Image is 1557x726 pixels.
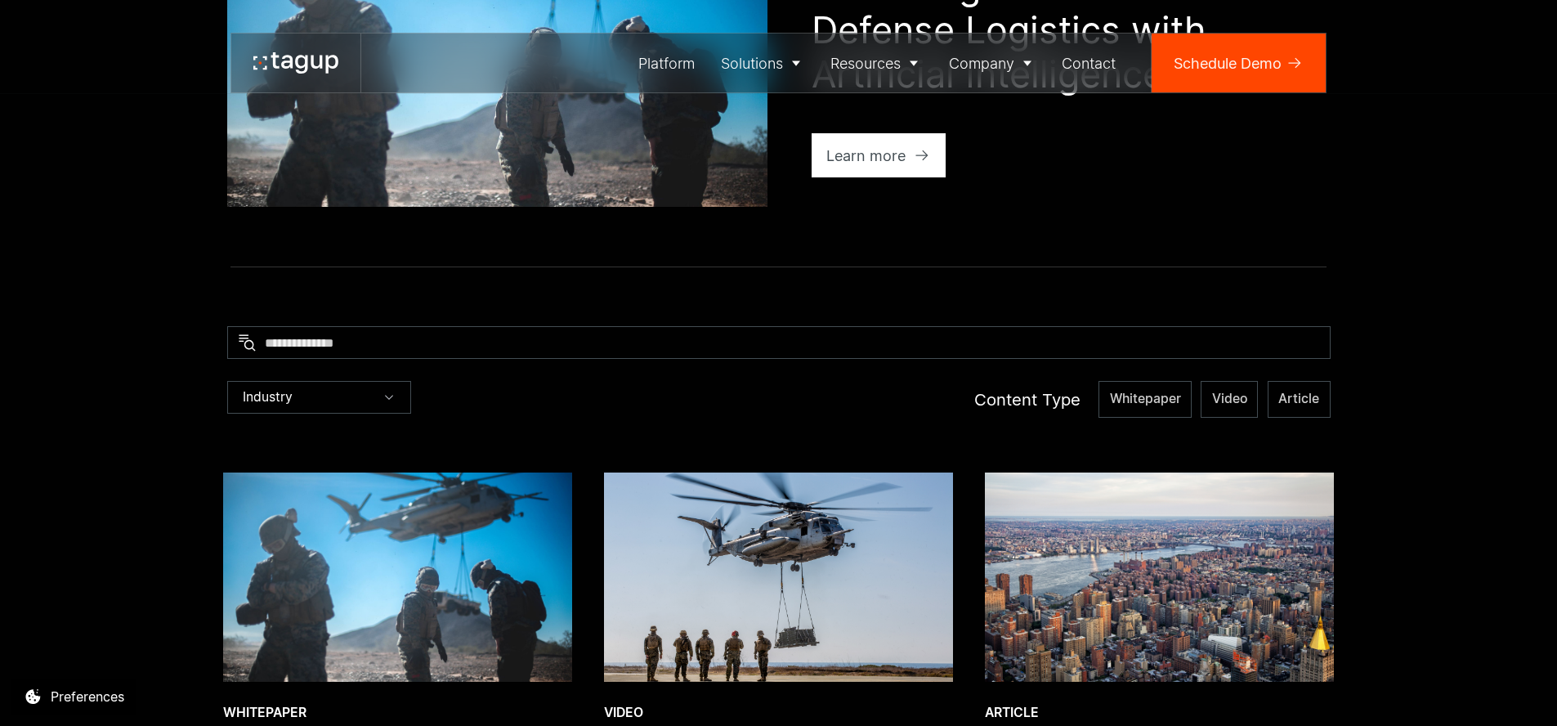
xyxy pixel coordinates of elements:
[830,52,901,74] div: Resources
[1062,52,1116,74] div: Contact
[51,687,124,706] div: Preferences
[604,704,953,722] div: Video
[223,704,572,722] div: Whitepaper
[638,52,695,74] div: Platform
[1174,52,1282,74] div: Schedule Demo
[818,34,937,92] a: Resources
[949,52,1014,74] div: Company
[1049,34,1130,92] a: Contact
[708,34,818,92] a: Solutions
[936,34,1049,92] a: Company
[985,704,1334,722] div: Article
[812,133,946,177] a: Learn more
[826,145,906,167] div: Learn more
[974,388,1081,411] div: Content Type
[626,34,709,92] a: Platform
[243,389,293,406] div: Industry
[1212,390,1247,408] span: Video
[1278,390,1319,408] span: Article
[1110,390,1181,408] span: Whitepaper
[227,326,1331,418] form: Resources
[1152,34,1326,92] a: Schedule Demo
[223,473,572,682] img: landing support specialists insert and extract assets in terrain, photo by Sgt. Conner Robbins
[721,52,783,74] div: Solutions
[227,381,411,414] div: Industry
